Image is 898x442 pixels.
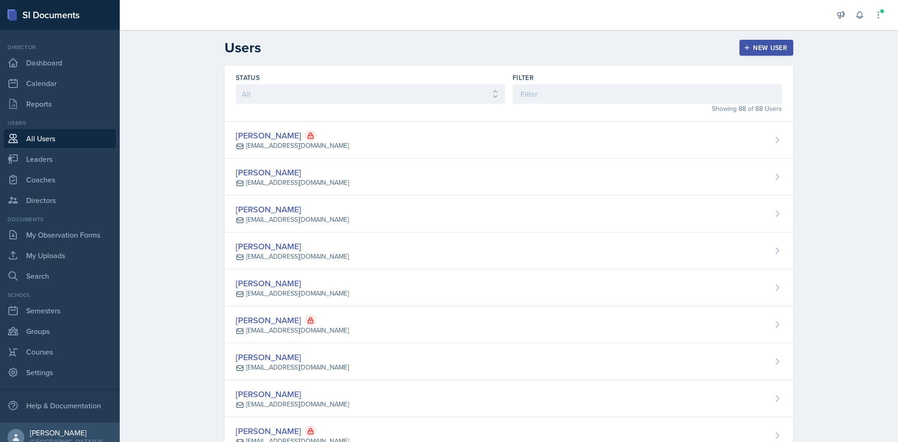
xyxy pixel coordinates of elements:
[4,291,116,299] div: School
[224,159,793,196] a: [PERSON_NAME] [EMAIL_ADDRESS][DOMAIN_NAME]
[246,399,349,409] div: [EMAIL_ADDRESS][DOMAIN_NAME]
[236,240,349,253] div: [PERSON_NAME]
[236,425,349,437] div: [PERSON_NAME]
[4,53,116,72] a: Dashboard
[224,343,793,380] a: [PERSON_NAME] [EMAIL_ADDRESS][DOMAIN_NAME]
[4,150,116,168] a: Leaders
[246,326,349,335] div: [EMAIL_ADDRESS][DOMAIN_NAME]
[513,73,534,82] label: Filter
[30,428,112,437] div: [PERSON_NAME]
[513,84,782,104] input: Filter
[236,277,349,290] div: [PERSON_NAME]
[236,203,349,216] div: [PERSON_NAME]
[4,267,116,285] a: Search
[224,232,793,269] a: [PERSON_NAME] [EMAIL_ADDRESS][DOMAIN_NAME]
[236,388,349,400] div: [PERSON_NAME]
[246,215,349,225] div: [EMAIL_ADDRESS][DOMAIN_NAME]
[4,396,116,415] div: Help & Documentation
[739,40,793,56] button: New User
[224,380,793,417] a: [PERSON_NAME] [EMAIL_ADDRESS][DOMAIN_NAME]
[4,43,116,51] div: Director
[224,196,793,232] a: [PERSON_NAME] [EMAIL_ADDRESS][DOMAIN_NAME]
[4,363,116,382] a: Settings
[236,166,349,179] div: [PERSON_NAME]
[246,289,349,298] div: [EMAIL_ADDRESS][DOMAIN_NAME]
[4,119,116,127] div: Users
[4,129,116,148] a: All Users
[4,225,116,244] a: My Observation Forms
[4,215,116,224] div: Documents
[236,351,349,363] div: [PERSON_NAME]
[246,141,349,151] div: [EMAIL_ADDRESS][DOMAIN_NAME]
[224,39,261,56] h2: Users
[236,129,349,142] div: [PERSON_NAME]
[224,306,793,343] a: [PERSON_NAME] [EMAIL_ADDRESS][DOMAIN_NAME]
[4,94,116,113] a: Reports
[4,246,116,265] a: My Uploads
[4,170,116,189] a: Coaches
[513,104,782,114] div: Showing 88 of 88 Users
[224,122,793,159] a: [PERSON_NAME] [EMAIL_ADDRESS][DOMAIN_NAME]
[746,44,787,51] div: New User
[246,252,349,261] div: [EMAIL_ADDRESS][DOMAIN_NAME]
[236,73,260,82] label: Status
[4,342,116,361] a: Courses
[4,191,116,210] a: Directors
[246,178,349,188] div: [EMAIL_ADDRESS][DOMAIN_NAME]
[4,322,116,341] a: Groups
[224,269,793,306] a: [PERSON_NAME] [EMAIL_ADDRESS][DOMAIN_NAME]
[236,314,349,326] div: [PERSON_NAME]
[4,74,116,93] a: Calendar
[246,362,349,372] div: [EMAIL_ADDRESS][DOMAIN_NAME]
[4,301,116,320] a: Semesters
